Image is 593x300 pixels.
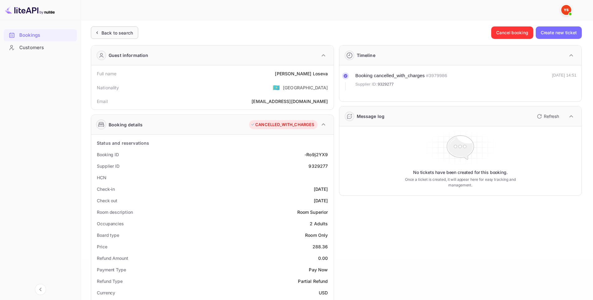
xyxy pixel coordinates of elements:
div: Email [97,98,108,105]
div: Pay Now [309,266,328,273]
div: [DATE] [314,186,328,192]
div: Timeline [357,52,375,59]
span: 9329277 [378,81,394,87]
div: [EMAIL_ADDRESS][DOMAIN_NAME] [252,98,328,105]
div: [GEOGRAPHIC_DATA] [283,84,328,91]
div: Room Superior [297,209,328,215]
div: # 3979986 [426,72,447,79]
img: Yandex Support [561,5,571,15]
div: Booking ID [97,151,119,158]
div: Guest information [109,52,148,59]
p: Once a ticket is created, it will appear here for easy tracking and management. [395,177,525,188]
div: Currency [97,289,115,296]
div: HCN [97,174,106,181]
div: Customers [19,44,74,51]
div: 9329277 [308,163,328,169]
button: Create new ticket [536,26,582,39]
p: Refresh [544,113,559,120]
p: No tickets have been created for this booking. [413,169,508,176]
div: [DATE] [314,197,328,204]
div: 288.36 [313,243,328,250]
div: 0.00 [318,255,328,261]
div: Back to search [101,30,133,36]
div: Customers [4,42,77,54]
div: Check out [97,197,117,204]
div: Nationality [97,84,119,91]
div: Payment Type [97,266,126,273]
div: [PERSON_NAME] Loseva [275,70,328,77]
button: Cancel booking [491,26,533,39]
a: Customers [4,42,77,53]
div: Occupancies [97,220,124,227]
div: Bookings [19,32,74,39]
div: Booking cancelled_with_charges [355,72,425,79]
div: Check-in [97,186,115,192]
div: Full name [97,70,116,77]
button: Refresh [533,111,562,121]
div: 2 Adults [310,220,328,227]
div: Supplier ID [97,163,120,169]
span: United States [273,82,280,93]
div: -Ro9j2YX9 [304,151,328,158]
div: Partial Refund [298,278,328,284]
div: Booking details [109,121,143,128]
div: Status and reservations [97,140,149,146]
span: Supplier ID: [355,81,377,87]
div: Message log [357,113,385,120]
img: LiteAPI logo [5,5,55,15]
div: Refund Amount [97,255,128,261]
div: Room description [97,209,133,215]
div: Room Only [305,232,328,238]
div: Price [97,243,107,250]
a: Bookings [4,29,77,41]
div: Refund Type [97,278,123,284]
div: [DATE] 14:51 [552,72,577,90]
div: Board type [97,232,119,238]
button: Collapse navigation [35,284,46,295]
div: USD [319,289,328,296]
div: CANCELLED_WITH_CHARGES [251,122,314,128]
